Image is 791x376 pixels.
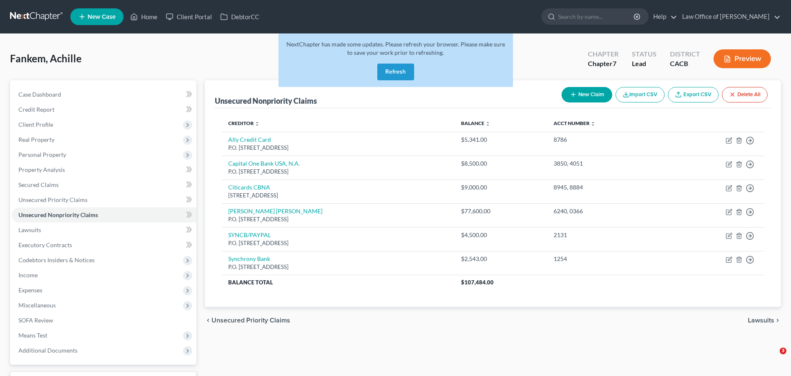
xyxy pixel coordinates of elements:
[554,255,660,263] div: 1254
[12,177,196,192] a: Secured Claims
[12,102,196,117] a: Credit Report
[215,96,317,106] div: Unsecured Nonpriority Claims
[205,317,290,324] button: chevron_left Unsecured Priority Claims
[228,144,448,152] div: P.O. [STREET_ADDRESS]
[714,49,771,68] button: Preview
[18,121,53,128] span: Client Profile
[228,192,448,200] div: [STREET_ADDRESS]
[588,49,618,59] div: Chapter
[649,9,677,24] a: Help
[228,215,448,223] div: P.O. [STREET_ADDRESS]
[12,162,196,177] a: Property Analysis
[205,317,211,324] i: chevron_left
[616,87,665,102] button: Import CSV
[377,64,414,80] button: Refresh
[461,136,540,144] div: $5,341.00
[18,241,72,248] span: Executory Contracts
[18,332,47,339] span: Means Test
[554,159,660,168] div: 3850, 4051
[632,49,657,59] div: Status
[228,160,300,167] a: Capital One Bank USA, N.A.
[632,59,657,69] div: Lead
[780,348,786,354] span: 3
[88,14,116,20] span: New Case
[678,9,781,24] a: Law Office of [PERSON_NAME]
[12,223,196,238] a: Lawsuits
[228,231,271,238] a: SYNCB/PAYPAL
[12,207,196,223] a: Unsecured Nonpriority Claims
[722,87,768,102] button: Delete All
[461,183,540,192] div: $9,000.00
[211,317,290,324] span: Unsecured Priority Claims
[590,121,595,126] i: unfold_more
[228,120,260,126] a: Creditor unfold_more
[748,317,774,324] span: Lawsuits
[18,196,88,203] span: Unsecured Priority Claims
[461,159,540,168] div: $8,500.00
[18,226,41,233] span: Lawsuits
[18,302,56,309] span: Miscellaneous
[18,271,38,279] span: Income
[18,91,61,98] span: Case Dashboard
[18,211,98,218] span: Unsecured Nonpriority Claims
[554,183,660,192] div: 8945, 8884
[18,317,53,324] span: SOFA Review
[222,275,454,290] th: Balance Total
[18,256,95,263] span: Codebtors Insiders & Notices
[162,9,216,24] a: Client Portal
[774,317,781,324] i: chevron_right
[588,59,618,69] div: Chapter
[461,231,540,239] div: $4,500.00
[126,9,162,24] a: Home
[10,52,82,64] span: Fankem, Achille
[228,207,322,215] a: [PERSON_NAME] [PERSON_NAME]
[461,207,540,215] div: $77,600.00
[670,49,700,59] div: District
[228,239,448,247] div: P.O. [STREET_ADDRESS]
[461,279,494,286] span: $107,484.00
[255,121,260,126] i: unfold_more
[18,181,59,188] span: Secured Claims
[554,136,660,144] div: 8786
[668,87,719,102] a: Export CSV
[485,121,490,126] i: unfold_more
[228,136,271,143] a: Ally Credit Card
[216,9,263,24] a: DebtorCC
[18,136,54,143] span: Real Property
[18,151,66,158] span: Personal Property
[461,255,540,263] div: $2,543.00
[12,313,196,328] a: SOFA Review
[228,263,448,271] div: P.O. [STREET_ADDRESS]
[18,347,77,354] span: Additional Documents
[286,41,505,56] span: NextChapter has made some updates. Please refresh your browser. Please make sure to save your wor...
[18,166,65,173] span: Property Analysis
[18,286,42,294] span: Expenses
[558,9,635,24] input: Search by name...
[554,231,660,239] div: 2131
[748,317,781,324] button: Lawsuits chevron_right
[763,348,783,368] iframe: Intercom live chat
[228,184,270,191] a: Citicards CBNA
[554,207,660,215] div: 6240, 0366
[562,87,612,102] button: New Claim
[12,192,196,207] a: Unsecured Priority Claims
[670,59,700,69] div: CACB
[461,120,490,126] a: Balance unfold_more
[12,87,196,102] a: Case Dashboard
[554,120,595,126] a: Acct Number unfold_more
[228,168,448,176] div: P.O. [STREET_ADDRESS]
[18,106,54,113] span: Credit Report
[12,238,196,253] a: Executory Contracts
[228,255,270,262] a: Synchrony Bank
[613,59,616,67] span: 7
